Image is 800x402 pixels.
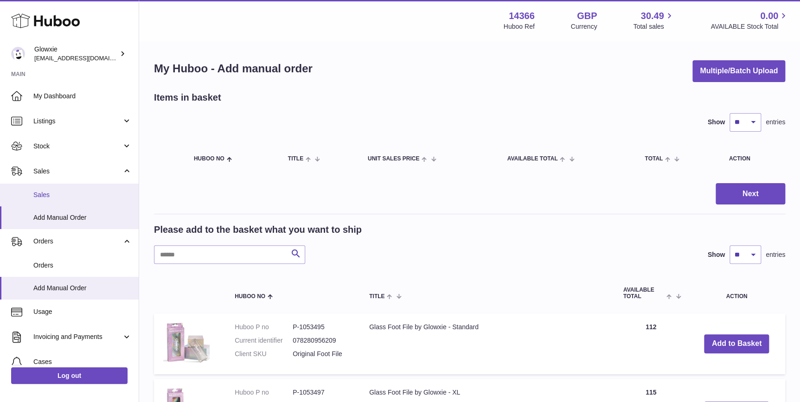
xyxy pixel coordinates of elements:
[571,22,597,31] div: Currency
[633,10,674,31] a: 30.49 Total sales
[614,313,688,374] td: 112
[194,156,224,162] span: Huboo no
[235,350,293,358] dt: Client SKU
[33,307,132,316] span: Usage
[710,10,789,31] a: 0.00 AVAILABLE Stock Total
[710,22,789,31] span: AVAILABLE Stock Total
[154,61,313,76] h1: My Huboo - Add manual order
[708,118,725,127] label: Show
[704,334,769,353] button: Add to Basket
[766,118,785,127] span: entries
[34,54,136,62] span: [EMAIL_ADDRESS][DOMAIN_NAME]
[368,156,419,162] span: Unit Sales Price
[33,284,132,293] span: Add Manual Order
[235,323,293,332] dt: Huboo P no
[369,294,384,300] span: Title
[33,117,122,126] span: Listings
[293,388,351,397] dd: P-1053497
[33,167,122,176] span: Sales
[33,357,132,366] span: Cases
[708,250,725,259] label: Show
[154,223,362,236] h2: Please add to the basket what you want to ship
[235,388,293,397] dt: Huboo P no
[692,60,785,82] button: Multiple/Batch Upload
[33,261,132,270] span: Orders
[288,156,303,162] span: Title
[509,10,535,22] strong: 14366
[11,367,128,384] a: Log out
[688,278,785,308] th: Action
[504,22,535,31] div: Huboo Ref
[623,287,665,299] span: AVAILABLE Total
[766,250,785,259] span: entries
[235,294,265,300] span: Huboo no
[716,183,785,205] button: Next
[293,336,351,345] dd: 078280956209
[33,92,132,101] span: My Dashboard
[235,336,293,345] dt: Current identifier
[760,10,778,22] span: 0.00
[577,10,597,22] strong: GBP
[33,332,122,341] span: Invoicing and Payments
[33,213,132,222] span: Add Manual Order
[293,350,351,358] dd: Original Foot File
[34,45,118,63] div: Glowxie
[360,313,614,374] td: Glass Foot File by Glowxie - Standard
[33,191,132,199] span: Sales
[633,22,674,31] span: Total sales
[729,156,776,162] div: Action
[11,47,25,61] img: internalAdmin-14366@internal.huboo.com
[163,323,210,363] img: Glass Foot File by Glowxie - Standard
[293,323,351,332] dd: P-1053495
[640,10,664,22] span: 30.49
[507,156,557,162] span: AVAILABLE Total
[645,156,663,162] span: Total
[33,142,122,151] span: Stock
[154,91,221,104] h2: Items in basket
[33,237,122,246] span: Orders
